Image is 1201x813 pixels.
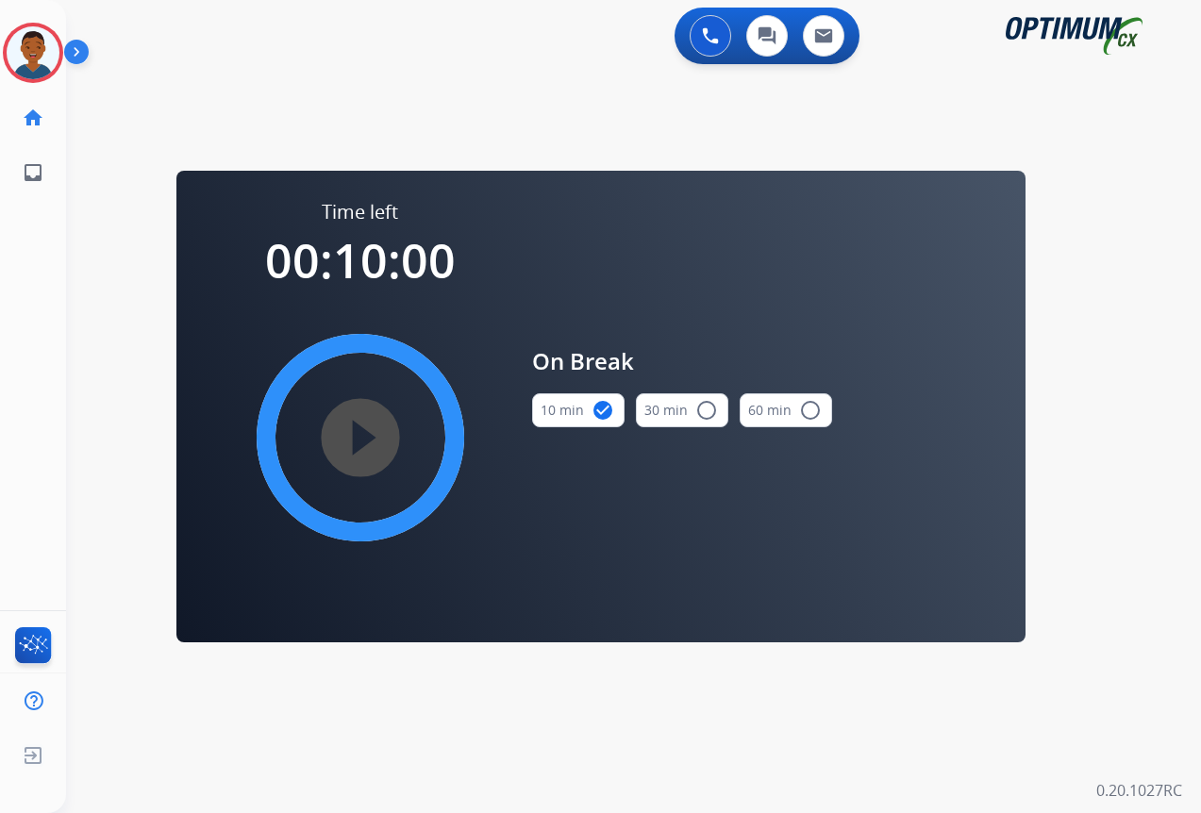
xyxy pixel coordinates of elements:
mat-icon: play_circle_filled [349,426,372,449]
p: 0.20.1027RC [1096,779,1182,802]
span: 00:10:00 [265,228,456,292]
mat-icon: radio_button_unchecked [695,399,718,422]
mat-icon: radio_button_unchecked [799,399,822,422]
img: avatar [7,26,59,79]
mat-icon: inbox [22,161,44,184]
button: 60 min [740,393,832,427]
button: 10 min [532,393,625,427]
button: 30 min [636,393,728,427]
span: On Break [532,344,832,378]
mat-icon: home [22,107,44,129]
mat-icon: check_circle [592,399,614,422]
span: Time left [322,199,398,225]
